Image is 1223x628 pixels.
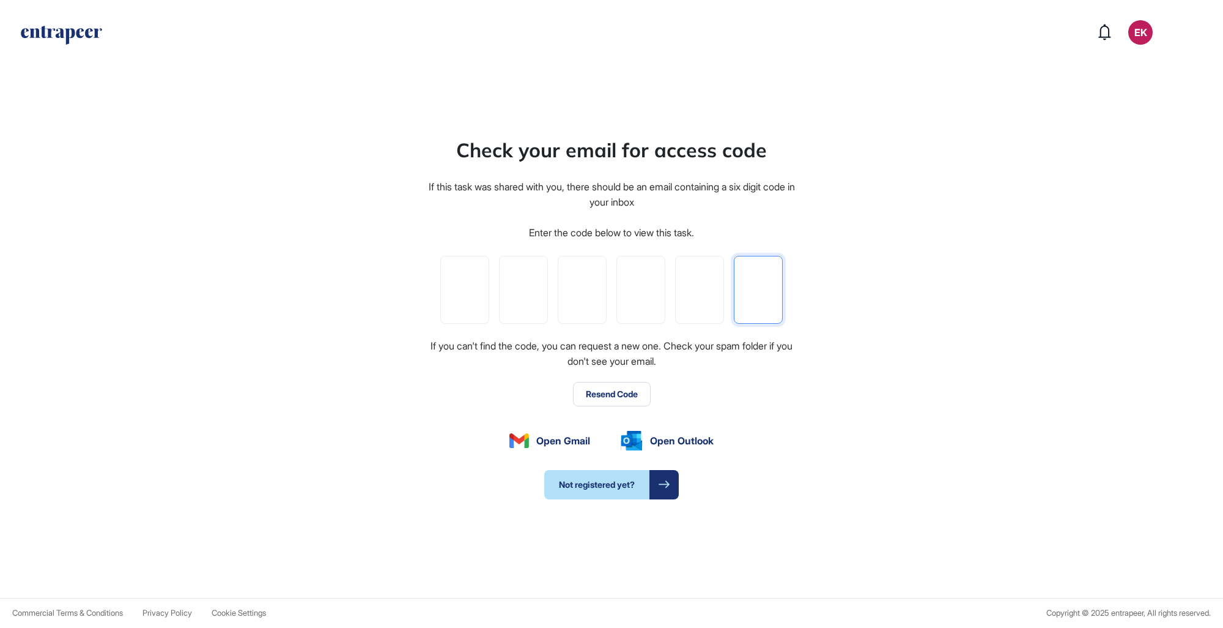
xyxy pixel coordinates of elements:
a: Cookie Settings [212,608,266,618]
div: Check your email for access code [456,135,767,165]
span: Not registered yet? [544,470,649,499]
div: Copyright © 2025 entrapeer, All rights reserved. [1046,608,1211,618]
button: Resend Code [573,382,651,406]
div: If you can't find the code, you can request a new one. Check your spam folder if you don't see yo... [427,338,796,370]
span: Open Outlook [650,433,714,448]
div: Enter the code below to view this task. [529,225,694,241]
a: Not registered yet? [544,470,679,499]
a: Open Outlook [621,431,714,450]
a: Open Gmail [509,433,590,448]
div: If this task was shared with you, there should be an email containing a six digit code in your inbox [427,179,796,211]
a: Commercial Terms & Conditions [12,608,123,618]
a: entrapeer-logo [20,26,103,49]
a: Privacy Policy [142,608,192,618]
span: Open Gmail [536,433,590,448]
span: Cookie Settings [212,608,266,618]
button: EK [1128,20,1153,45]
